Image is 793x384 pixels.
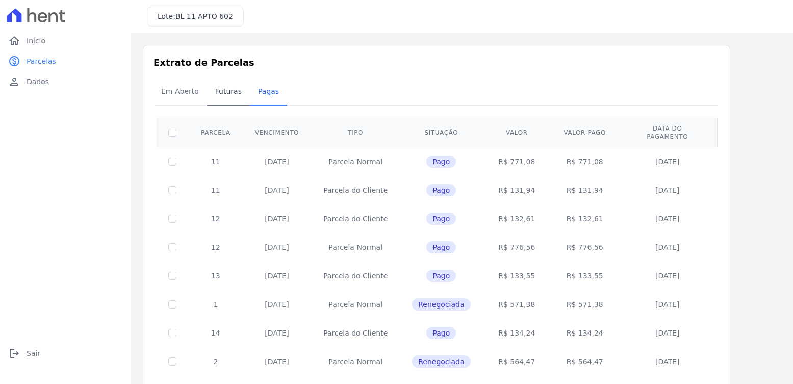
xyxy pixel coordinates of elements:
span: Sair [27,348,40,359]
th: Vencimento [243,118,311,147]
input: Só é possível selecionar pagamentos em aberto [168,215,176,223]
td: 1 [189,290,243,319]
td: R$ 133,55 [483,262,551,290]
span: Renegociada [412,298,470,311]
td: R$ 564,47 [483,347,551,376]
td: R$ 776,56 [551,233,619,262]
td: 2 [189,347,243,376]
span: Parcelas [27,56,56,66]
td: [DATE] [619,204,716,233]
input: Só é possível selecionar pagamentos em aberto [168,329,176,337]
span: Início [27,36,45,46]
th: Parcela [189,118,243,147]
td: [DATE] [243,262,311,290]
span: Pago [426,184,456,196]
a: paidParcelas [4,51,126,71]
a: Futuras [207,79,250,106]
td: Parcela Normal [311,233,400,262]
td: Parcela do Cliente [311,319,400,347]
td: [DATE] [243,176,311,204]
td: R$ 134,24 [483,319,551,347]
td: [DATE] [243,347,311,376]
span: Pago [426,270,456,282]
h3: Extrato de Parcelas [154,56,720,69]
a: Pagas [250,79,287,106]
td: R$ 131,94 [483,176,551,204]
td: 13 [189,262,243,290]
td: [DATE] [619,319,716,347]
a: Em Aberto [153,79,207,106]
span: Pago [426,327,456,339]
span: Pagas [252,81,285,101]
td: R$ 564,47 [551,347,619,376]
td: Parcela Normal [311,347,400,376]
td: [DATE] [243,290,311,319]
input: Só é possível selecionar pagamentos em aberto [168,357,176,366]
a: personDados [4,71,126,92]
td: 12 [189,233,243,262]
i: person [8,75,20,88]
td: R$ 776,56 [483,233,551,262]
td: R$ 771,08 [551,147,619,176]
td: Parcela do Cliente [311,204,400,233]
th: Data do pagamento [619,118,716,147]
span: Em Aberto [155,81,205,101]
span: Futuras [209,81,248,101]
td: R$ 771,08 [483,147,551,176]
td: [DATE] [619,262,716,290]
td: R$ 133,55 [551,262,619,290]
a: homeInício [4,31,126,51]
span: Renegociada [412,355,470,368]
td: R$ 571,38 [483,290,551,319]
td: [DATE] [243,204,311,233]
a: logoutSair [4,343,126,364]
span: Pago [426,241,456,253]
span: Pago [426,213,456,225]
td: [DATE] [619,233,716,262]
input: Só é possível selecionar pagamentos em aberto [168,243,176,251]
td: [DATE] [619,290,716,319]
td: Parcela do Cliente [311,262,400,290]
td: 11 [189,176,243,204]
td: [DATE] [619,176,716,204]
input: Só é possível selecionar pagamentos em aberto [168,272,176,280]
td: R$ 132,61 [551,204,619,233]
i: logout [8,347,20,360]
th: Valor pago [551,118,619,147]
th: Valor [483,118,551,147]
h3: Lote: [158,11,233,22]
td: R$ 134,24 [551,319,619,347]
th: Situação [400,118,482,147]
td: [DATE] [243,147,311,176]
td: [DATE] [619,147,716,176]
td: Parcela do Cliente [311,176,400,204]
i: paid [8,55,20,67]
td: [DATE] [619,347,716,376]
td: R$ 571,38 [551,290,619,319]
td: [DATE] [243,233,311,262]
td: [DATE] [243,319,311,347]
td: R$ 132,61 [483,204,551,233]
td: 14 [189,319,243,347]
i: home [8,35,20,47]
td: R$ 131,94 [551,176,619,204]
td: 11 [189,147,243,176]
td: 12 [189,204,243,233]
input: Só é possível selecionar pagamentos em aberto [168,186,176,194]
th: Tipo [311,118,400,147]
input: Só é possível selecionar pagamentos em aberto [168,300,176,309]
span: Pago [426,156,456,168]
td: Parcela Normal [311,147,400,176]
span: BL 11 APTO 602 [175,12,233,20]
td: Parcela Normal [311,290,400,319]
span: Dados [27,76,49,87]
input: Só é possível selecionar pagamentos em aberto [168,158,176,166]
